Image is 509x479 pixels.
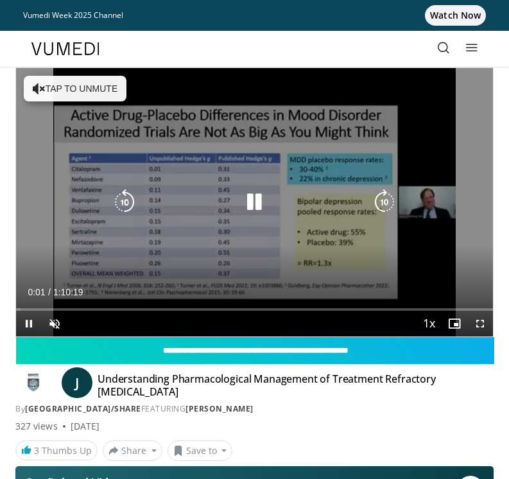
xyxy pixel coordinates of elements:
button: Tap to unmute [24,76,126,101]
video-js: Video Player [16,68,493,336]
a: J [62,367,92,398]
a: Vumedi Week 2025 ChannelWatch Now [23,5,486,26]
a: 3 Thumbs Up [15,440,98,460]
button: Playback Rate [416,311,442,336]
span: Watch Now [425,5,486,26]
a: [GEOGRAPHIC_DATA]/SHARE [25,403,141,414]
div: Progress Bar [16,308,493,311]
div: [DATE] [71,420,99,433]
span: / [48,287,51,297]
span: 0:01 [28,287,45,297]
img: VuMedi Logo [31,42,99,55]
span: 1:10:19 [53,287,83,297]
img: Silver Hill Hospital/SHARE [15,372,51,393]
h4: Understanding Pharmacological Management of Treatment Refractory [MEDICAL_DATA] [98,372,436,398]
button: Unmute [42,311,67,336]
div: By FEATURING [15,403,494,415]
button: Pause [16,311,42,336]
button: Fullscreen [467,311,493,336]
span: 327 views [15,420,58,433]
button: Save to [168,440,233,461]
button: Share [103,440,162,461]
span: 3 [34,444,39,457]
button: Enable picture-in-picture mode [442,311,467,336]
a: [PERSON_NAME] [185,403,254,414]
